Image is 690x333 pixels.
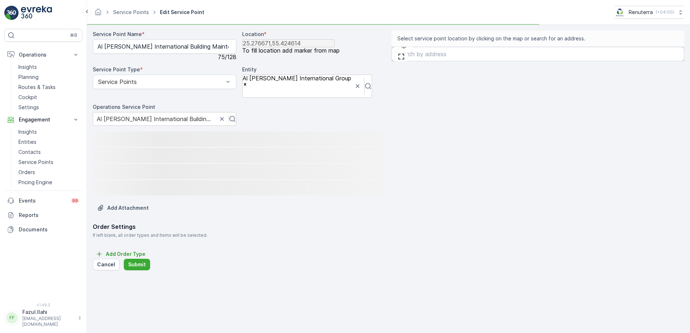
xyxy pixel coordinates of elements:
p: Events [19,197,66,204]
p: ( +04:00 ) [656,9,674,15]
p: Submit [128,261,146,268]
p: Cockpit [18,94,37,101]
p: Insights [18,63,37,71]
p: Operations [19,51,68,58]
div: FF [6,312,18,324]
div: Al [PERSON_NAME] International Group [243,75,351,81]
span: v 1.49.3 [4,303,82,307]
a: Reports [4,208,82,222]
span: Edit Service Point [158,9,206,16]
a: Planning [16,72,82,82]
p: ⌘B [70,32,77,38]
a: Documents [4,222,82,237]
a: Orders [16,167,82,177]
p: 99 [72,198,78,204]
p: Entities [18,138,36,146]
a: Service Points [113,9,149,15]
img: Screenshot_2024-07-26_at_13.33.01.png [615,8,626,16]
button: Cancel [93,259,119,270]
a: Pricing Engine [16,177,82,187]
label: Location [242,31,264,37]
button: Upload File [93,202,153,214]
p: Engagement [19,116,68,123]
span: To fill location add marker from map [242,47,340,54]
p: Service Points [18,159,53,166]
p: Settings [18,104,39,111]
a: Homepage [94,11,102,17]
p: [EMAIL_ADDRESS][DOMAIN_NAME] [22,316,74,327]
p: Add Order Type [106,250,145,258]
p: Documents [19,226,79,233]
p: Insights [18,128,37,136]
a: Routes & Tasks [16,82,82,92]
a: Service Points [16,157,82,167]
p: Renuterra [629,9,653,16]
label: Service Point Name [93,31,142,37]
p: Add Attachment [107,204,149,212]
p: Contacts [18,148,41,156]
p: Cancel [97,261,115,268]
label: Entity [242,66,257,72]
a: Events99 [4,194,82,208]
p: Order Settings [93,222,386,231]
button: Renuterra(+04:00) [615,6,684,19]
button: Engagement [4,112,82,127]
p: Routes & Tasks [18,84,56,91]
img: logo_light-DOdMpM7g.png [21,6,52,20]
img: logo [4,6,19,20]
p: Reports [19,212,79,219]
label: Service Point Type [93,66,140,72]
button: Add Order Type [93,250,148,258]
div: Remove Al Najma Al fareeda International Group [243,81,351,88]
a: Settings [16,102,82,112]
a: View Fullscreen [396,51,407,62]
p: Orders [18,169,35,176]
span: If left blank, all order types and Items will be selected. [93,232,386,238]
button: FFFazul.Ilahi[EMAIL_ADDRESS][DOMAIN_NAME] [4,308,82,327]
p: Pricing Engine [18,179,52,186]
a: Entities [16,137,82,147]
input: Search by address [392,47,685,61]
p: 75 / 128 [218,54,236,60]
button: Submit [124,259,150,270]
button: Operations [4,48,82,62]
span: Select service point location by clicking on the map or search for an address. [397,35,585,42]
a: Insights [16,127,82,137]
a: Cockpit [16,92,82,102]
a: Contacts [16,147,82,157]
p: Fazul.Ilahi [22,308,74,316]
p: Planning [18,74,39,81]
a: Insights [16,62,82,72]
label: Operations Service Point [93,104,155,110]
